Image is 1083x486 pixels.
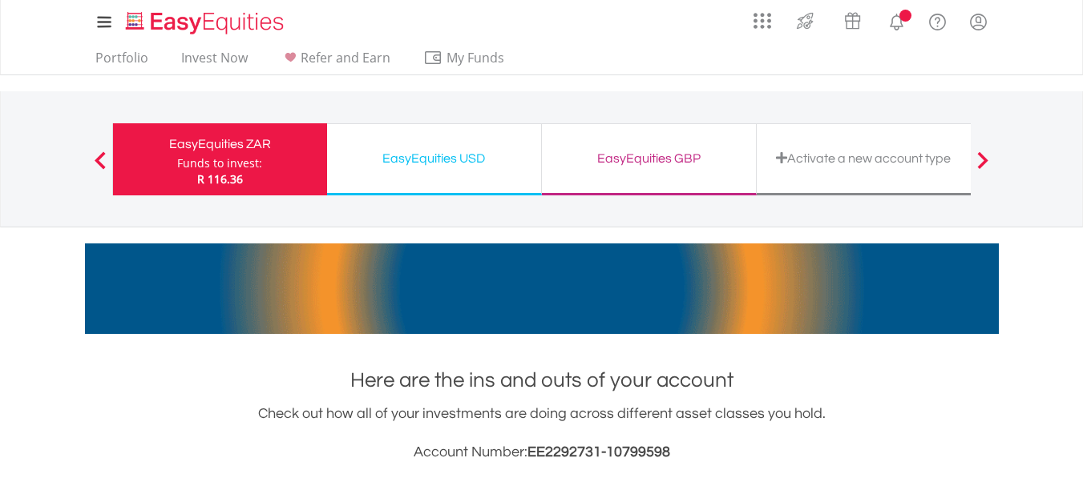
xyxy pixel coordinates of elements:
[89,50,155,74] a: Portfolio
[85,366,999,395] h1: Here are the ins and outs of your account
[177,155,262,171] div: Funds to invest:
[337,147,531,170] div: EasyEquities USD
[917,4,958,36] a: FAQ's and Support
[123,133,317,155] div: EasyEquities ZAR
[175,50,254,74] a: Invest Now
[119,4,290,36] a: Home page
[85,403,999,464] div: Check out how all of your investments are doing across different asset classes you hold.
[876,4,917,36] a: Notifications
[839,8,866,34] img: vouchers-v2.svg
[274,50,397,74] a: Refer and Earn
[766,147,961,170] div: Activate a new account type
[829,4,876,34] a: Vouchers
[423,47,528,68] span: My Funds
[958,4,999,39] a: My Profile
[792,8,818,34] img: thrive-v2.svg
[743,4,782,30] a: AppsGrid
[197,171,243,187] span: R 116.36
[754,12,771,30] img: grid-menu-icon.svg
[301,49,390,66] span: Refer and Earn
[527,444,670,460] span: EE2292731-10799598
[85,243,999,334] img: EasyMortage Promotion Banner
[85,441,999,464] h3: Account Number:
[123,10,290,36] img: EasyEquities_Logo.png
[552,147,746,170] div: EasyEquities GBP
